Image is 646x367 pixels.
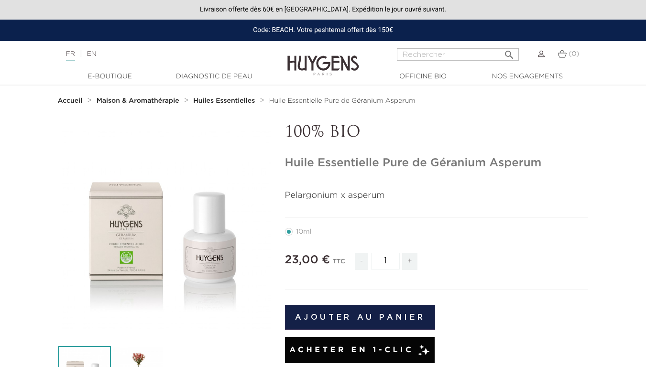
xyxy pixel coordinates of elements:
a: FR [66,51,75,61]
input: Rechercher [397,48,519,61]
label: 10ml [285,228,323,236]
input: Quantité [371,253,400,270]
a: Nos engagements [480,72,575,82]
i:  [504,46,515,58]
span: (0) [569,51,579,57]
h1: Huile Essentielle Pure de Géranium Asperum [285,156,589,170]
img: Huygens [287,40,359,77]
span: + [402,253,417,270]
p: Pelargonium x asperum [285,189,589,202]
a: E-Boutique [62,72,158,82]
a: Huile Essentielle Pure de Géranium Asperum [269,97,416,105]
a: Officine Bio [375,72,471,82]
span: 23,00 € [285,254,330,266]
a: Huiles Essentielles [193,97,257,105]
a: EN [87,51,96,57]
span: - [355,253,368,270]
strong: Maison & Aromathérapie [97,97,179,104]
a: Accueil [58,97,85,105]
span: Huile Essentielle Pure de Géranium Asperum [269,97,416,104]
button: Ajouter au panier [285,305,436,330]
p: 100% BIO [285,124,589,142]
strong: Huiles Essentielles [193,97,255,104]
button:  [501,45,518,58]
a: Diagnostic de peau [166,72,262,82]
strong: Accueil [58,97,83,104]
div: TTC [333,251,345,277]
div: | [61,48,262,60]
a: Maison & Aromathérapie [97,97,182,105]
